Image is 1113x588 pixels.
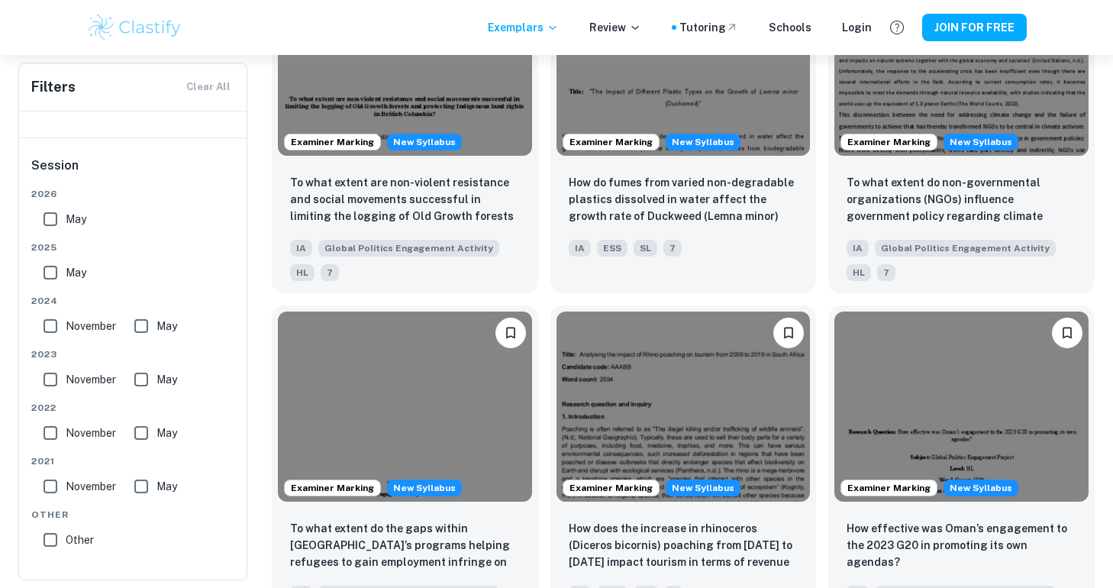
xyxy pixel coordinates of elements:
span: SL [634,240,657,257]
span: IA [290,240,312,257]
p: Exemplars [488,19,559,36]
span: November [66,371,116,388]
span: Examiner Marking [285,135,380,149]
div: Starting from the May 2026 session, the ESS IA requirements have changed. We created this exempla... [666,134,740,150]
span: November [66,478,116,495]
span: New Syllabus [666,480,740,496]
span: New Syllabus [666,134,740,150]
p: To what extent are non-violent resistance and social movements successful in limiting the logging... [290,174,520,226]
span: New Syllabus [387,134,462,150]
span: May [156,371,177,388]
img: ESS IA example thumbnail: How does the increase in rhinoceros (Dic [556,312,811,502]
span: May [156,425,177,441]
span: Examiner Marking [841,481,937,495]
div: Starting from the May 2026 session, the Global Politics Engagement Activity requirements have cha... [387,134,462,150]
div: Starting from the May 2026 session, the Global Politics Engagement Activity requirements have cha... [387,480,462,496]
p: How does the increase in rhinoceros (Diceros bicornis) poaching from 2011 to 2021 impact tourism ... [569,520,798,572]
button: Please log in to bookmark exemplars [773,318,804,348]
a: Schools [769,19,811,36]
p: How effective was Oman’s engagement to the 2023 G20 in promoting its own agendas? [847,520,1076,570]
button: Please log in to bookmark exemplars [1052,318,1082,348]
span: 2025 [31,241,236,254]
span: Global Politics Engagement Activity [318,240,499,257]
h6: Session [31,157,236,187]
span: Examiner Marking [563,135,659,149]
a: Tutoring [679,19,738,36]
button: Help and Feedback [884,15,910,40]
span: May [66,211,86,228]
span: May [156,478,177,495]
p: To what extent do non-governmental organizations (NGOs) influence government policy regarding cli... [847,174,1076,226]
span: New Syllabus [944,134,1018,150]
span: IA [569,240,591,257]
span: 7 [321,264,339,281]
span: ESS [597,240,627,257]
span: 7 [663,240,682,257]
span: HL [847,264,871,281]
a: Login [842,19,872,36]
button: Please log in to bookmark exemplars [495,318,526,348]
h6: Filters [31,76,76,98]
span: 2024 [31,294,236,308]
span: Examiner Marking [285,481,380,495]
div: Starting from the May 2026 session, the ESS IA requirements have changed. We created this exempla... [666,480,740,496]
span: New Syllabus [944,480,1018,496]
img: Global Politics Engagement Activity IA example thumbnail: How effective was Oman’s engagement to t [834,312,1089,502]
span: 2023 [31,347,236,361]
span: 2022 [31,401,236,415]
button: JOIN FOR FREE [922,14,1027,41]
span: 7 [877,264,895,281]
span: 2026 [31,187,236,201]
p: How do fumes from varied non-degradable plastics dissolved in water affect the growth rate of Duc... [569,174,798,226]
div: Starting from the May 2026 session, the Global Politics Engagement Activity requirements have cha... [944,134,1018,150]
span: IA [847,240,869,257]
span: Global Politics Engagement Activity [875,240,1056,257]
img: Clastify logo [86,12,183,43]
p: To what extent do the gaps within Dallas’s programs helping refugees to gain employment infringe ... [290,520,520,572]
span: May [156,318,177,334]
span: May [66,264,86,281]
span: Other [66,531,94,548]
img: Global Politics Engagement Activity IA example thumbnail: To what extent do the gaps within Dallas [278,312,532,502]
div: Starting from the May 2026 session, the Global Politics Engagement Activity requirements have cha... [944,480,1018,496]
span: Examiner Marking [563,481,659,495]
span: HL [290,264,315,281]
span: November [66,425,116,441]
span: Examiner Marking [841,135,937,149]
span: New Syllabus [387,480,462,496]
span: 2021 [31,454,236,468]
span: November [66,318,116,334]
span: Other [31,508,236,522]
p: Review [589,19,641,36]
